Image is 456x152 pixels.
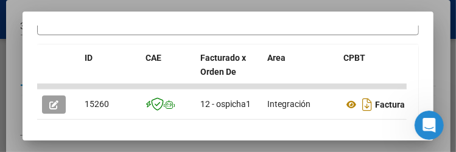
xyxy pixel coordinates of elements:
[262,45,338,98] datatable-header-cell: Area
[267,53,286,63] span: Area
[85,53,93,63] span: ID
[19,58,29,68] button: Adjuntar un archivo
[35,9,54,29] img: Profile image for Fin
[200,99,251,109] span: 12 - ospicha1
[77,58,87,68] button: Start recording
[191,7,214,30] button: Inicio
[59,14,187,33] p: El equipo también puede ayudar
[343,53,365,63] span: CPBT
[59,5,74,14] h1: Fin
[58,58,68,68] button: Selector de gif
[415,111,444,140] iframe: Intercom live chat
[209,54,228,74] button: Enviar un mensaje…
[195,45,262,98] datatable-header-cell: Facturado x Orden De
[38,59,48,69] button: Selector de emoji
[8,7,31,30] button: go back
[214,7,236,29] div: Cerrar
[146,53,161,63] span: CAE
[375,100,453,109] strong: Factura C: 3 - 10398
[80,45,141,98] datatable-header-cell: ID
[85,99,109,109] span: 15260
[359,95,375,114] i: Descargar documento
[200,53,246,77] span: Facturado x Orden De
[10,33,233,54] textarea: Escribe un mensaje...
[359,125,375,145] i: Descargar documento
[267,99,310,109] span: Integración
[141,45,195,98] datatable-header-cell: CAE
